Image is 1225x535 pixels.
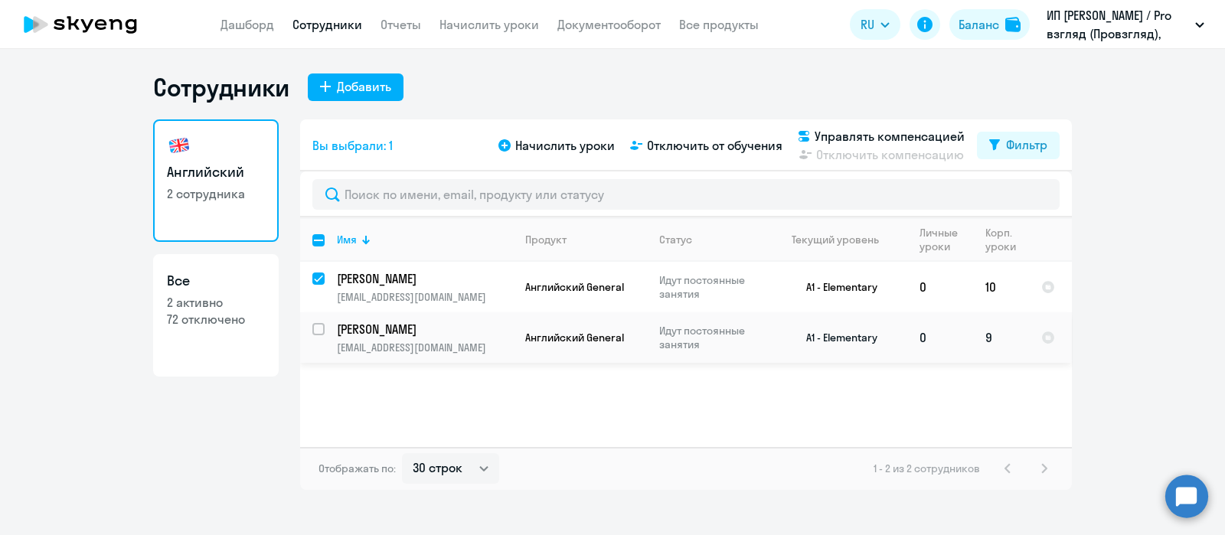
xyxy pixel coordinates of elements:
p: [EMAIL_ADDRESS][DOMAIN_NAME] [337,341,512,354]
td: 9 [973,312,1029,363]
a: [PERSON_NAME] [337,321,512,338]
button: Балансbalance [949,9,1030,40]
a: Английский2 сотрудника [153,119,279,242]
div: Продукт [525,233,567,246]
button: RU [850,9,900,40]
span: Управлять компенсацией [815,127,965,145]
div: Личные уроки [920,226,972,253]
span: Отображать по: [318,462,396,475]
a: Все продукты [679,17,759,32]
div: Личные уроки [920,226,959,253]
div: Имя [337,233,512,246]
div: Корп. уроки [985,226,1028,253]
p: [PERSON_NAME] [337,321,510,338]
span: Вы выбрали: 1 [312,136,393,155]
input: Поиск по имени, email, продукту или статусу [312,179,1060,210]
a: Сотрудники [292,17,362,32]
td: 0 [907,312,973,363]
h1: Сотрудники [153,72,289,103]
a: Дашборд [220,17,274,32]
a: [PERSON_NAME] [337,270,512,287]
p: 2 сотрудника [167,185,265,202]
a: Начислить уроки [439,17,539,32]
h3: Все [167,271,265,291]
td: 10 [973,262,1029,312]
span: 1 - 2 из 2 сотрудников [874,462,980,475]
button: ИП [PERSON_NAME] / Pro взгляд (Провзгляд), Договор [1039,6,1212,43]
div: Текущий уровень [777,233,906,246]
td: A1 - Elementary [765,312,907,363]
div: Текущий уровень [792,233,879,246]
p: 72 отключено [167,311,265,328]
div: Имя [337,233,357,246]
p: [EMAIL_ADDRESS][DOMAIN_NAME] [337,290,512,304]
p: [PERSON_NAME] [337,270,510,287]
p: ИП [PERSON_NAME] / Pro взгляд (Провзгляд), Договор [1047,6,1189,43]
span: Английский General [525,280,624,294]
h3: Английский [167,162,265,182]
div: Фильтр [1006,135,1047,154]
span: Начислить уроки [515,136,615,155]
div: Продукт [525,233,646,246]
td: 0 [907,262,973,312]
a: Документооборот [557,17,661,32]
div: Добавить [337,77,391,96]
span: Английский General [525,331,624,344]
p: Идут постоянные занятия [659,273,764,301]
p: 2 активно [167,294,265,311]
div: Корп. уроки [985,226,1016,253]
a: Отчеты [381,17,421,32]
button: Фильтр [977,132,1060,159]
div: Статус [659,233,764,246]
a: Все2 активно72 отключено [153,254,279,377]
div: Статус [659,233,692,246]
td: A1 - Elementary [765,262,907,312]
div: Баланс [959,15,999,34]
span: RU [861,15,874,34]
img: english [167,133,191,158]
img: balance [1005,17,1021,32]
p: Идут постоянные занятия [659,324,764,351]
button: Добавить [308,73,403,101]
span: Отключить от обучения [647,136,782,155]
